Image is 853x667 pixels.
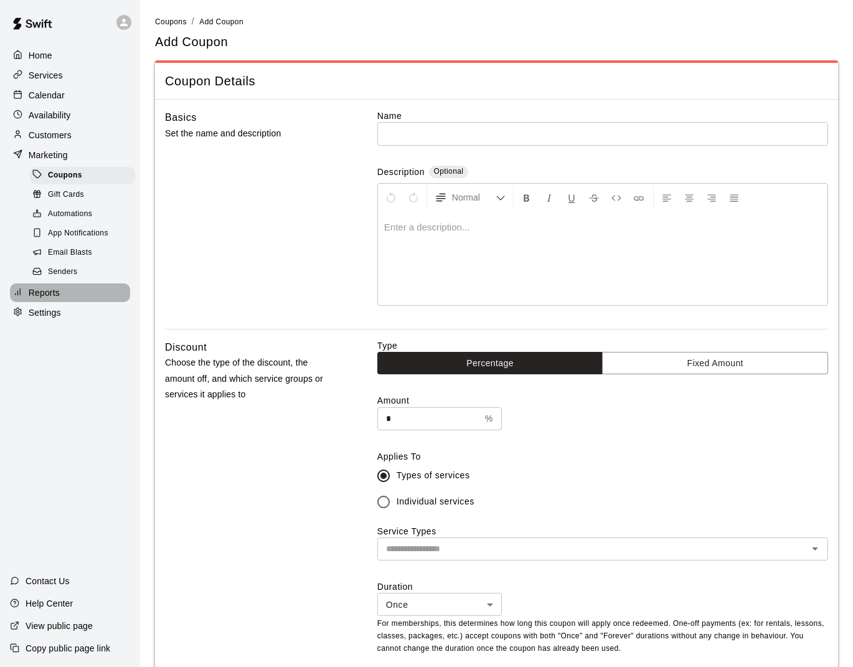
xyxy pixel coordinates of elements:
p: Availability [29,109,71,121]
p: Choose the type of the discount, the amount off, and which service groups or services it applies to [165,355,337,402]
span: Gift Cards [48,189,84,201]
a: Coupons [155,16,187,26]
button: Undo [380,186,402,209]
a: Services [10,66,130,85]
a: Marketing [10,146,130,164]
label: Type [377,339,828,352]
label: Amount [377,394,828,407]
h6: Basics [165,110,197,126]
a: Home [10,46,130,65]
button: Format Italics [539,186,560,209]
a: Senders [30,263,140,282]
span: Automations [48,208,92,220]
span: Types of services [397,469,470,482]
p: Calendar [29,89,65,102]
div: App Notifications [30,225,135,242]
a: Reports [10,283,130,302]
button: Open [806,540,824,557]
button: Center Align [679,186,700,209]
span: Coupons [155,17,187,26]
span: Coupon Details [165,73,828,90]
p: View public page [26,620,93,632]
h5: Add Coupon [155,34,228,50]
span: Individual services [397,495,474,508]
div: Once [377,593,502,616]
p: Contact Us [26,575,70,587]
button: Format Strikethrough [583,186,605,209]
p: Set the name and description [165,126,337,141]
button: Right Align [701,186,722,209]
div: Automations [30,206,135,223]
span: Coupons [48,169,82,182]
label: Name [377,110,828,122]
label: Duration [377,580,828,593]
button: Redo [403,186,424,209]
button: Left Align [656,186,677,209]
div: Gift Cards [30,186,135,204]
p: Settings [29,306,61,319]
span: Normal [452,191,496,204]
p: Customers [29,129,72,141]
span: App Notifications [48,227,108,240]
span: Optional [434,167,464,176]
nav: breadcrumb [155,15,838,29]
a: Automations [30,205,140,224]
p: Marketing [29,149,68,161]
a: Settings [10,303,130,322]
a: App Notifications [30,224,140,244]
span: Add Coupon [199,17,243,26]
p: Services [29,69,63,82]
button: Fixed Amount [602,352,828,375]
label: Description [377,166,425,180]
button: Format Bold [516,186,537,209]
button: Insert Code [606,186,627,209]
button: Justify Align [723,186,745,209]
p: Home [29,49,52,62]
div: Coupons [30,167,135,184]
span: Senders [48,266,78,278]
p: Copy public page link [26,642,110,655]
p: % [485,412,493,425]
div: Email Blasts [30,244,135,262]
label: Applies To [377,450,828,463]
button: Formatting Options [430,186,511,209]
h6: Discount [165,339,207,356]
button: Insert Link [628,186,649,209]
a: Gift Cards [30,185,140,204]
button: Percentage [377,352,603,375]
span: Email Blasts [48,247,92,259]
p: Reports [29,286,60,299]
a: Email Blasts [30,244,140,263]
div: Senders [30,263,135,281]
label: Service Types [377,526,436,536]
a: Customers [10,126,130,144]
a: Calendar [10,86,130,105]
a: Coupons [30,166,140,185]
li: / [192,15,194,28]
p: For memberships, this determines how long this coupon will apply once redeemed. One-off payments ... [377,618,828,655]
button: Format Underline [561,186,582,209]
p: Help Center [26,597,73,610]
a: Availability [10,106,130,125]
